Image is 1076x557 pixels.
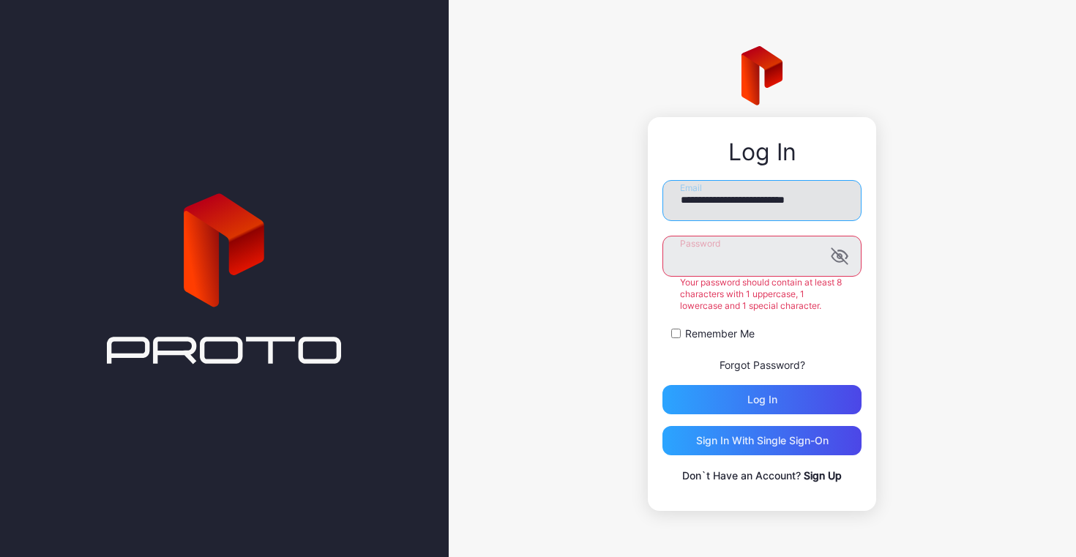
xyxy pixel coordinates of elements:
label: Remember Me [685,326,755,341]
p: Don`t Have an Account? [662,467,862,485]
div: Log in [747,394,777,405]
div: Sign in With Single Sign-On [696,435,829,446]
div: Log In [662,139,862,165]
a: Forgot Password? [720,359,805,371]
a: Sign Up [804,469,842,482]
div: Your password should contain at least 8 characters with 1 uppercase, 1 lowercase and 1 special ch... [662,277,862,312]
button: Password [831,247,848,265]
button: Log in [662,385,862,414]
input: Password [662,236,862,277]
input: Email [662,180,862,221]
button: Sign in With Single Sign-On [662,426,862,455]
